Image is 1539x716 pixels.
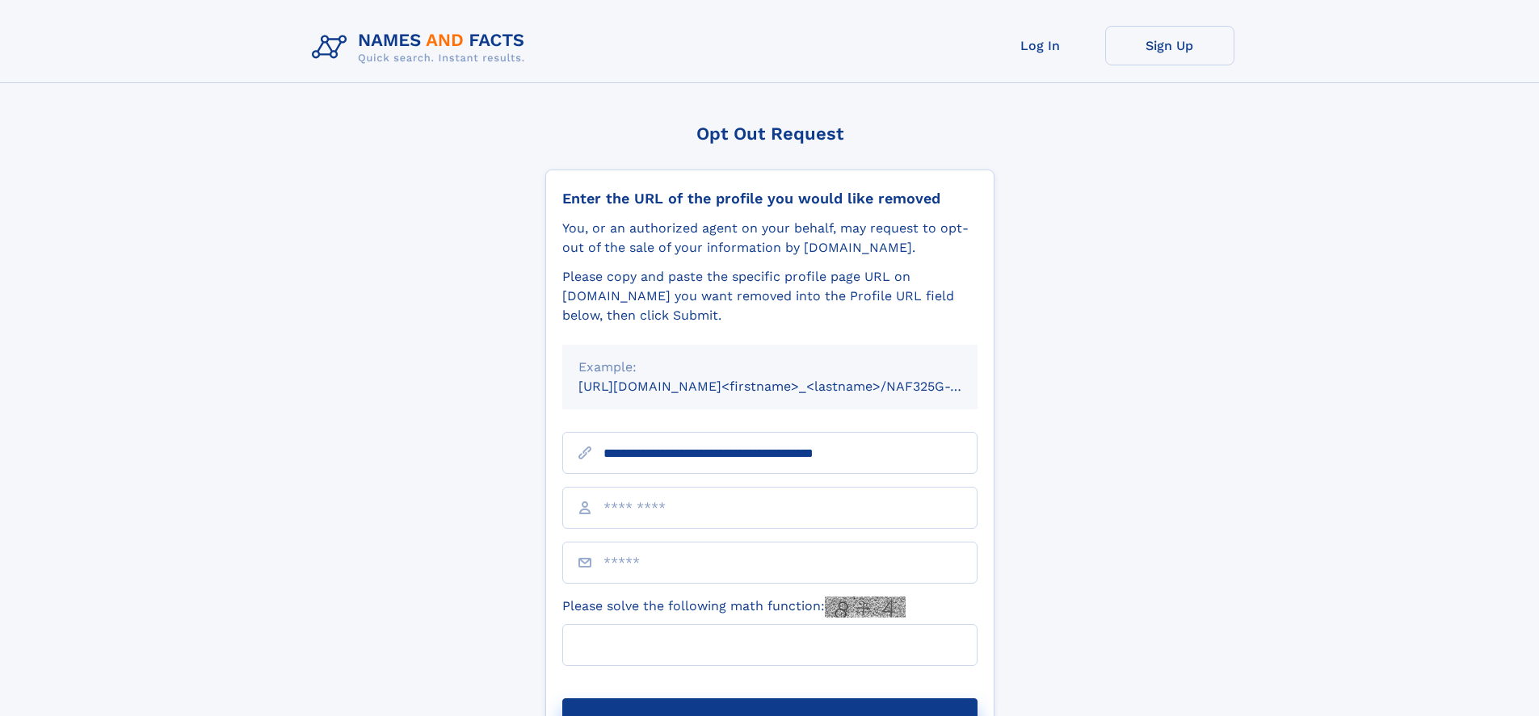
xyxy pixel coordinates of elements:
div: Enter the URL of the profile you would like removed [562,190,978,207]
div: Opt Out Request [545,124,994,144]
div: Example: [578,358,961,377]
a: Sign Up [1105,26,1234,65]
small: [URL][DOMAIN_NAME]<firstname>_<lastname>/NAF325G-xxxxxxxx [578,379,1008,394]
div: You, or an authorized agent on your behalf, may request to opt-out of the sale of your informatio... [562,219,978,258]
div: Please copy and paste the specific profile page URL on [DOMAIN_NAME] you want removed into the Pr... [562,267,978,325]
a: Log In [976,26,1105,65]
label: Please solve the following math function: [562,597,906,618]
img: Logo Names and Facts [305,26,538,69]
